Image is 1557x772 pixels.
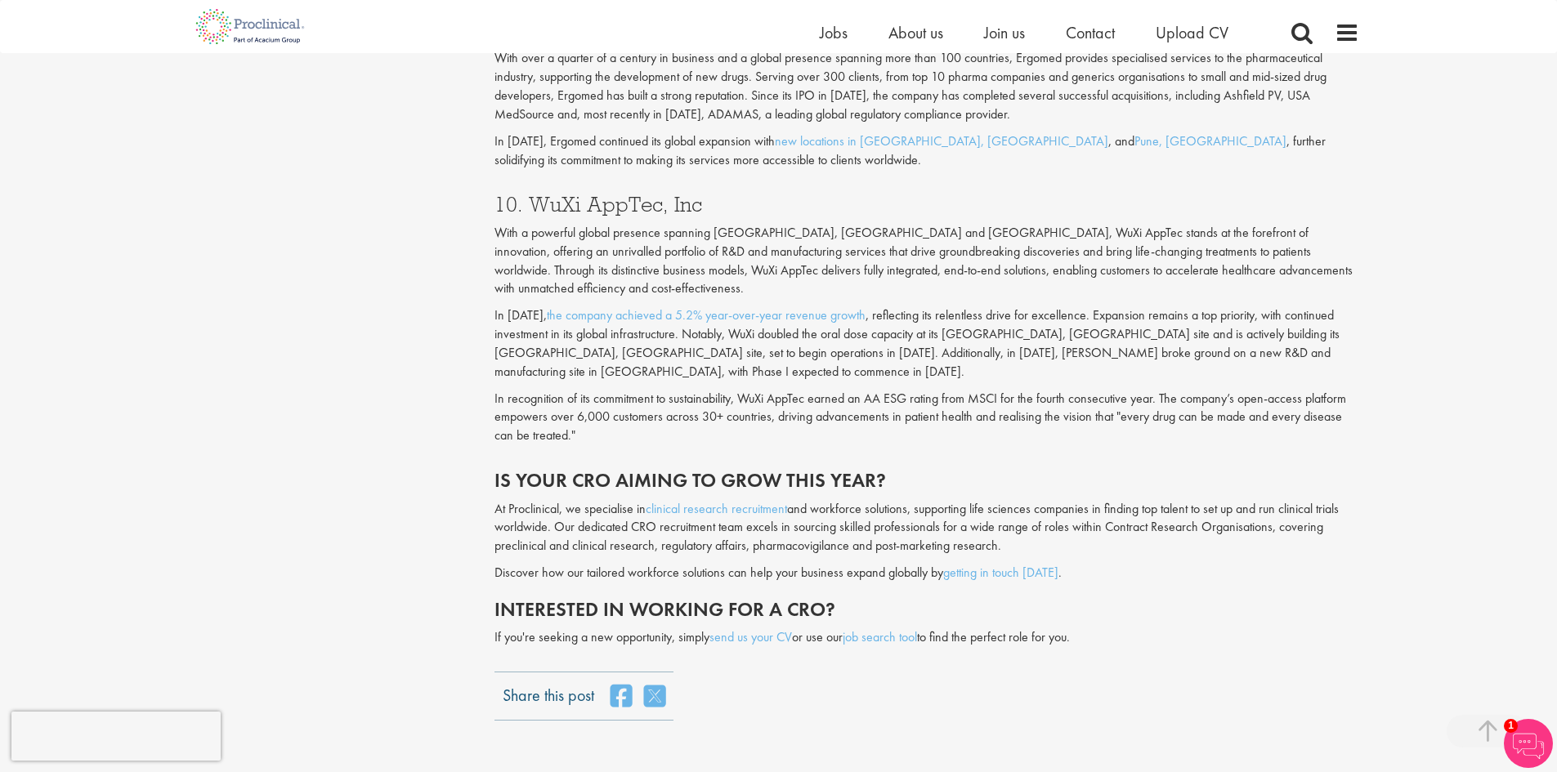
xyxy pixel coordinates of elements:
[494,470,1359,491] h2: Is your CRO aiming to grow this year?
[494,194,1359,215] h3: 10. WuXi AppTec, Inc
[843,628,917,645] a: job search tool
[820,22,848,43] a: Jobs
[494,500,1359,556] p: At Proclinical, we specialise in and workforce solutions, supporting life sciences companies in f...
[709,628,792,645] a: send us your CV
[644,684,665,708] a: share on twitter
[775,132,1108,149] a: new locations in [GEOGRAPHIC_DATA], [GEOGRAPHIC_DATA]
[503,684,594,695] label: Share this post
[1134,132,1286,149] a: Pune, [GEOGRAPHIC_DATA]
[494,306,1359,381] p: In [DATE], , reflecting its relentless drive for excellence. Expansion remains a top priority, wi...
[1504,719,1553,768] img: Chatbot
[494,390,1359,446] p: In recognition of its commitment to sustainability, WuXi AppTec earned an AA ESG rating from MSCI...
[494,224,1359,298] p: With a powerful global presence spanning [GEOGRAPHIC_DATA], [GEOGRAPHIC_DATA] and [GEOGRAPHIC_DAT...
[984,22,1025,43] a: Join us
[611,684,632,708] a: share on facebook
[888,22,943,43] a: About us
[494,564,1359,582] p: Discover how our tailored workforce solutions can help your business expand globally by .
[943,564,1058,581] a: getting in touch [DATE]
[11,712,221,761] iframe: reCAPTCHA
[547,306,866,324] a: the company achieved a 5.2% year-over-year revenue growth
[1156,22,1228,43] a: Upload CV
[1066,22,1115,43] a: Contact
[494,599,1359,620] h2: Interested in working for a CRO?
[494,628,1359,647] p: If you're seeking a new opportunity, simply or use our to find the perfect role for you.
[494,49,1359,123] p: With over a quarter of a century in business and a global presence spanning more than 100 countri...
[1504,719,1518,733] span: 1
[646,500,787,517] a: clinical research recruitment
[494,132,1359,170] p: In [DATE], Ergomed continued its global expansion with , and , further solidifying its commitment...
